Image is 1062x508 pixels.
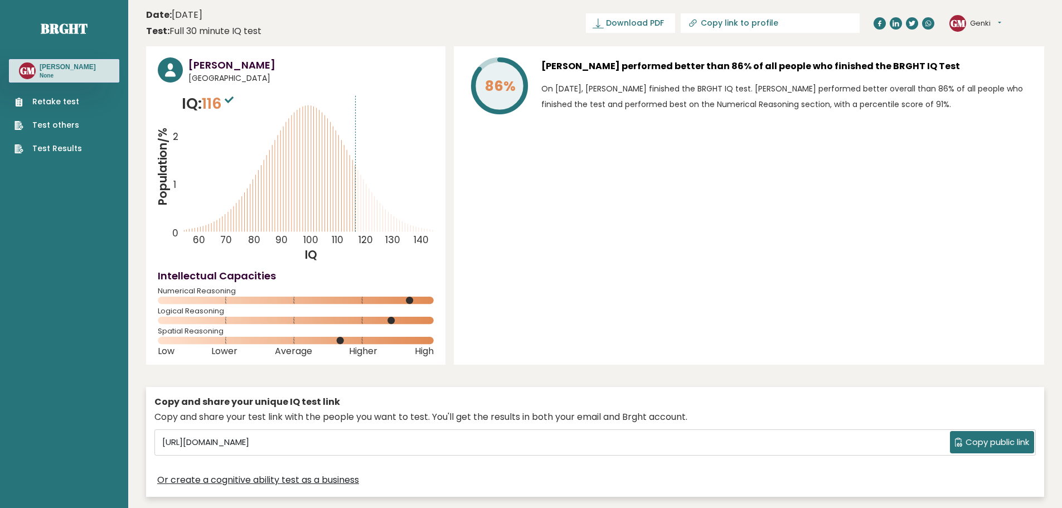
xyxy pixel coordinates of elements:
tspan: 110 [332,233,343,246]
div: Full 30 minute IQ test [146,25,261,38]
button: Genki [970,18,1001,29]
span: Logical Reasoning [158,309,434,313]
text: GM [20,64,35,77]
tspan: Population/% [155,128,171,206]
tspan: 130 [386,233,401,246]
span: Spatial Reasoning [158,329,434,333]
a: Download PDF [586,13,675,33]
span: Lower [211,349,237,354]
span: Numerical Reasoning [158,289,434,293]
a: Test others [14,119,82,131]
button: Copy public link [950,431,1034,453]
tspan: 70 [220,233,232,246]
tspan: 120 [358,233,373,246]
tspan: 2 [173,130,178,144]
tspan: 86% [485,76,516,96]
span: [GEOGRAPHIC_DATA] [188,72,434,84]
tspan: 0 [172,226,178,240]
div: Copy and share your unique IQ test link [154,395,1036,409]
span: Average [275,349,312,354]
span: Download PDF [606,17,664,29]
p: IQ: [182,93,236,115]
span: High [415,349,434,354]
b: Date: [146,8,172,21]
b: Test: [146,25,169,37]
span: Low [158,349,174,354]
h4: Intellectual Capacities [158,268,434,283]
tspan: 90 [275,233,288,246]
span: Higher [349,349,377,354]
h3: [PERSON_NAME] performed better than 86% of all people who finished the BRGHT IQ Test [541,57,1032,75]
a: Retake test [14,96,82,108]
tspan: 140 [414,233,429,246]
h3: [PERSON_NAME] [188,57,434,72]
p: On [DATE], [PERSON_NAME] finished the BRGHT IQ test. [PERSON_NAME] performed better overall than ... [541,81,1032,112]
a: Or create a cognitive ability test as a business [157,473,359,487]
p: None [40,72,96,80]
tspan: IQ [305,247,318,263]
tspan: 80 [248,233,260,246]
tspan: 1 [173,178,176,191]
tspan: 60 [193,233,205,246]
time: [DATE] [146,8,202,22]
text: GM [951,16,966,29]
tspan: 100 [303,233,318,246]
a: Brght [41,20,88,37]
a: Test Results [14,143,82,154]
h3: [PERSON_NAME] [40,62,96,71]
span: 116 [202,93,236,114]
div: Copy and share your test link with the people you want to test. You'll get the results in both yo... [154,410,1036,424]
span: Copy public link [966,436,1029,449]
